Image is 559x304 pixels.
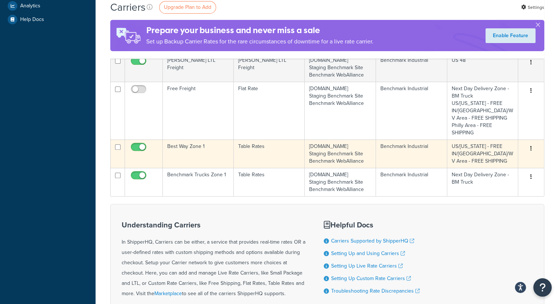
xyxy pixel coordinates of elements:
[146,36,373,47] p: Set up Backup Carrier Rates for the rare circumstances of downtime for a live rate carrier.
[485,28,535,43] a: Enable Feature
[324,221,420,229] h3: Helpful Docs
[20,17,44,23] span: Help Docs
[305,139,376,168] td: [DOMAIN_NAME] Staging Benchmark Site Benchmark WebAlliance
[234,139,305,168] td: Table Rates
[164,3,211,11] span: Upgrade Plan to Add
[331,250,405,257] a: Setting Up and Using Carriers
[305,82,376,139] td: [DOMAIN_NAME] Staging Benchmark Site Benchmark WebAlliance
[234,53,305,82] td: [PERSON_NAME] LTL Freight
[234,82,305,139] td: Flat Rate
[163,168,234,196] td: Benchmark Trucks Zone 1
[163,82,234,139] td: Free Freight
[447,168,518,196] td: Next Day Delivery Zone - BM Truck
[331,275,411,282] a: Setting Up Custom Rate Carriers
[376,82,447,139] td: Benchmark Industrial
[376,139,447,168] td: Benchmark Industrial
[447,82,518,139] td: Next Day Delivery Zone - BM Truck US/[US_STATE] - FREE IN/[GEOGRAPHIC_DATA]/WV Area - FREE SHIPPI...
[447,53,518,82] td: US 48
[154,290,182,297] a: Marketplace
[331,237,414,245] a: Carriers Supported by ShipperHQ
[305,168,376,196] td: [DOMAIN_NAME] Staging Benchmark Site Benchmark WebAlliance
[305,53,376,82] td: [DOMAIN_NAME] Staging Benchmark Site Benchmark WebAlliance
[163,139,234,168] td: Best Way Zone 1
[146,24,373,36] h4: Prepare your business and never miss a sale
[122,221,305,299] div: In ShipperHQ, Carriers can be either, a service that provides real-time rates OR a user-defined r...
[376,53,447,82] td: Benchmark Industrial
[110,20,146,51] img: ad-rules-rateshop-fe6ec290ccb7230408bd80ed9643f0289d75e0ffd9eb532fc0e269fcd187b520.png
[447,139,518,168] td: US/[US_STATE] - FREE IN/[GEOGRAPHIC_DATA]/WV Area - FREE SHIPPING
[331,262,403,270] a: Setting Up Live Rate Carriers
[533,278,552,297] button: Open Resource Center
[6,13,90,26] a: Help Docs
[20,3,40,9] span: Analytics
[376,168,447,196] td: Benchmark Industrial
[122,221,305,229] h3: Understanding Carriers
[331,287,420,295] a: Troubleshooting Rate Discrepancies
[234,168,305,196] td: Table Rates
[163,53,234,82] td: [PERSON_NAME] LTL Freight
[159,1,216,14] a: Upgrade Plan to Add
[521,2,544,13] a: Settings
